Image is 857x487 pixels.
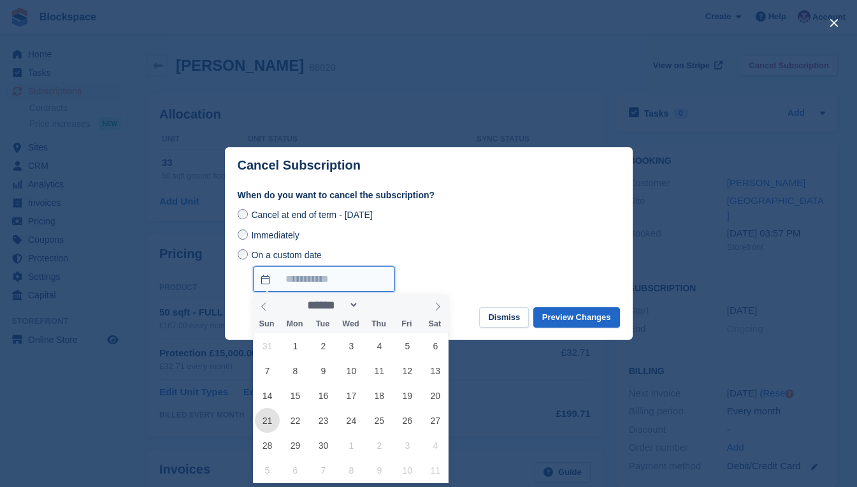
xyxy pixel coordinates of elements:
[283,408,308,433] span: September 22, 2025
[423,333,448,358] span: September 6, 2025
[824,13,844,33] button: close
[395,458,420,483] span: October 10, 2025
[367,383,392,408] span: September 18, 2025
[238,209,248,219] input: Cancel at end of term - [DATE]
[303,298,359,312] select: Month
[364,320,392,328] span: Thu
[311,358,336,383] span: September 9, 2025
[423,458,448,483] span: October 11, 2025
[255,408,280,433] span: September 21, 2025
[367,333,392,358] span: September 4, 2025
[283,383,308,408] span: September 15, 2025
[311,383,336,408] span: September 16, 2025
[367,433,392,458] span: October 2, 2025
[367,458,392,483] span: October 9, 2025
[251,250,322,260] span: On a custom date
[255,383,280,408] span: September 14, 2025
[423,408,448,433] span: September 27, 2025
[367,358,392,383] span: September 11, 2025
[339,333,364,358] span: September 3, 2025
[395,358,420,383] span: September 12, 2025
[238,229,248,240] input: Immediately
[251,210,372,220] span: Cancel at end of term - [DATE]
[238,249,248,259] input: On a custom date
[395,408,420,433] span: September 26, 2025
[395,383,420,408] span: September 19, 2025
[283,458,308,483] span: October 6, 2025
[311,458,336,483] span: October 7, 2025
[339,383,364,408] span: September 17, 2025
[533,307,620,328] button: Preview Changes
[251,230,299,240] span: Immediately
[392,320,421,328] span: Fri
[311,333,336,358] span: September 2, 2025
[339,358,364,383] span: September 10, 2025
[423,433,448,458] span: October 4, 2025
[283,358,308,383] span: September 8, 2025
[395,333,420,358] span: September 5, 2025
[421,320,449,328] span: Sat
[423,358,448,383] span: September 13, 2025
[367,408,392,433] span: September 25, 2025
[255,333,280,358] span: August 31, 2025
[255,458,280,483] span: October 5, 2025
[311,433,336,458] span: September 30, 2025
[283,333,308,358] span: September 1, 2025
[395,433,420,458] span: October 3, 2025
[255,358,280,383] span: September 7, 2025
[339,408,364,433] span: September 24, 2025
[280,320,308,328] span: Mon
[359,298,399,312] input: Year
[339,433,364,458] span: October 1, 2025
[238,189,620,202] label: When do you want to cancel the subscription?
[336,320,364,328] span: Wed
[311,408,336,433] span: September 23, 2025
[255,433,280,458] span: September 28, 2025
[339,458,364,483] span: October 8, 2025
[253,320,281,328] span: Sun
[423,383,448,408] span: September 20, 2025
[238,158,361,173] p: Cancel Subscription
[308,320,336,328] span: Tue
[253,266,395,292] input: On a custom date
[283,433,308,458] span: September 29, 2025
[479,307,529,328] button: Dismiss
